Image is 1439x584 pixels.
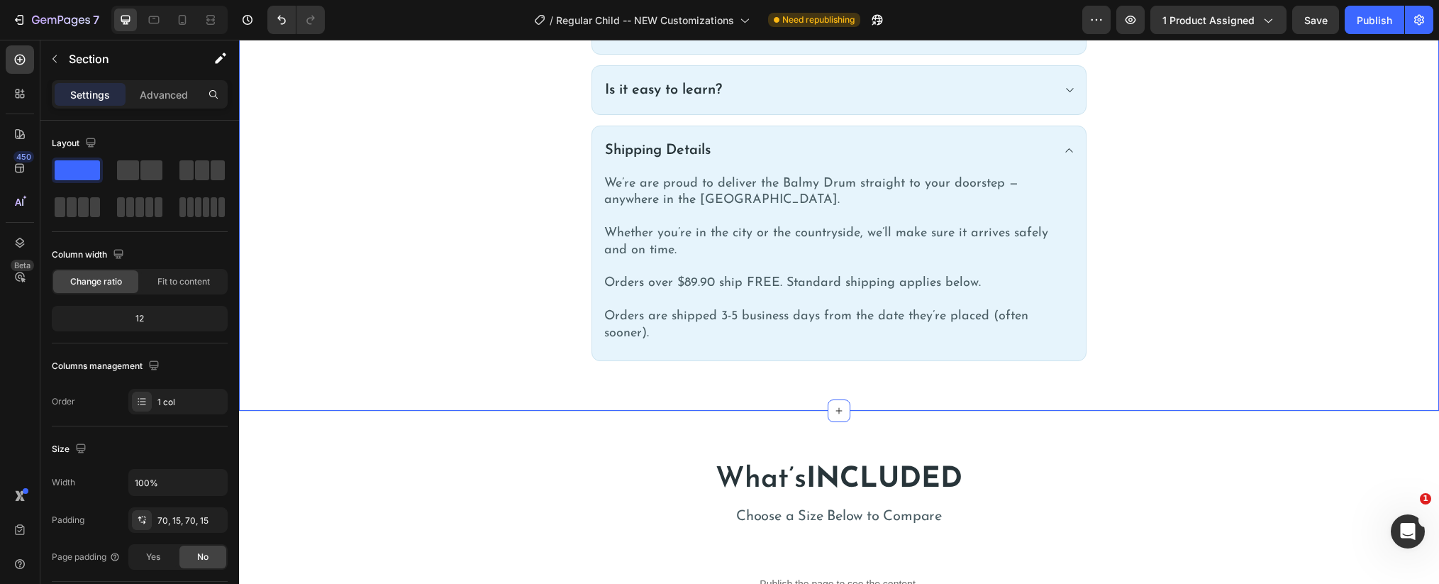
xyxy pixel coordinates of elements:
[146,551,160,563] span: Yes
[129,470,227,495] input: Auto
[157,514,224,527] div: 70, 15, 70, 15
[567,426,723,454] strong: INCLUDED
[13,151,34,162] div: 450
[52,514,84,527] div: Padding
[366,43,483,58] p: Is it easy to learn?
[782,13,855,26] span: Need republishing
[6,6,106,34] button: 7
[1162,13,1255,28] span: 1 product assigned
[157,275,210,288] span: Fit to content
[364,135,836,304] div: Rich Text Editor. Editing area: main
[159,422,1042,458] h2: What’s
[160,468,1040,485] p: Choose a Size Below to Compare
[52,395,75,408] div: Order
[550,13,553,28] span: /
[556,13,734,28] span: Regular Child -- NEW Customizations
[69,50,185,67] p: Section
[1292,6,1339,34] button: Save
[1150,6,1287,34] button: 1 product assigned
[11,260,34,271] div: Beta
[70,275,122,288] span: Change ratio
[93,11,99,28] p: 7
[365,269,835,302] p: Orders are shipped 3-5 business days from the date they’re placed (often sooner).
[52,440,89,459] div: Size
[52,134,99,153] div: Layout
[1391,514,1425,549] iframe: Intercom live chat
[1357,13,1392,28] div: Publish
[70,87,110,102] p: Settings
[52,551,121,563] div: Page padding
[52,357,162,376] div: Columns management
[157,396,224,409] div: 1 col
[267,6,325,34] div: Undo/Redo
[52,476,75,489] div: Width
[1420,493,1431,505] span: 1
[239,40,1439,584] iframe: Design area
[159,537,1042,552] p: Publish the page to see the content.
[1345,6,1404,34] button: Publish
[365,236,835,252] p: Orders over $89.90 ship FREE. Standard shipping applies below.
[55,309,225,329] div: 12
[365,186,835,219] p: Whether you’re in the city or the countryside, we’ll make sure it arrives safely and on time.
[197,551,209,563] span: No
[52,246,127,265] div: Column width
[1304,14,1328,26] span: Save
[366,103,472,119] p: Shipping Details
[365,136,835,170] p: We’re are proud to deliver the Balmy Drum straight to your doorstep — anywhere in the [GEOGRAPHIC...
[140,87,188,102] p: Advanced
